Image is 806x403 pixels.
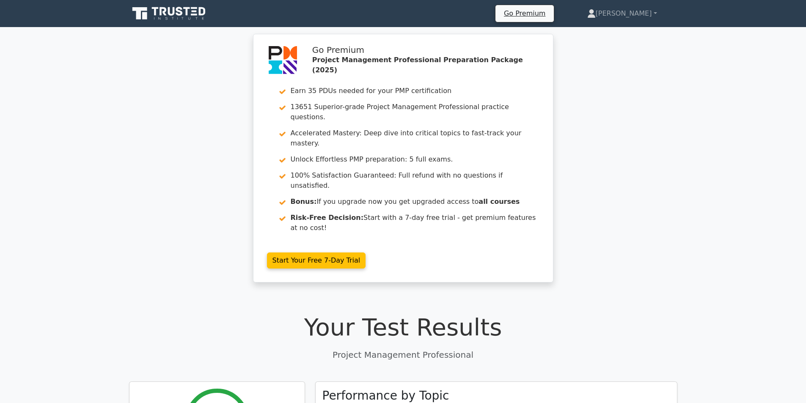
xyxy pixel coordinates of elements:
p: Project Management Professional [129,348,677,361]
a: Start Your Free 7-Day Trial [267,252,366,269]
h3: Performance by Topic [322,389,449,403]
a: Go Premium [499,8,550,19]
h1: Your Test Results [129,313,677,341]
a: [PERSON_NAME] [567,5,677,22]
